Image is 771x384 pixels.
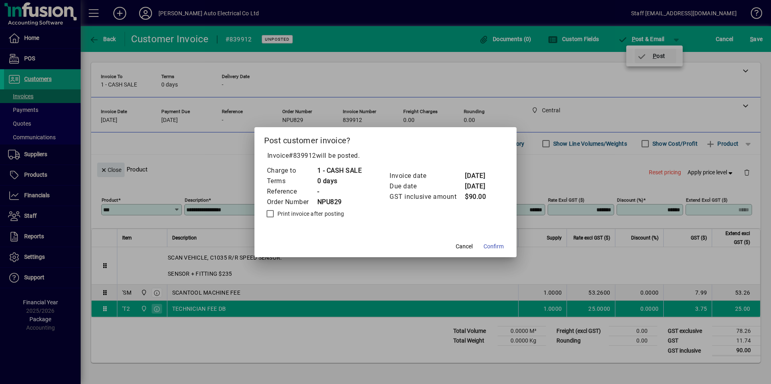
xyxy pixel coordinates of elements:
[317,197,362,207] td: NPU829
[254,127,517,151] h2: Post customer invoice?
[317,186,362,197] td: -
[389,181,465,192] td: Due date
[317,176,362,186] td: 0 days
[289,152,316,159] span: #839912
[276,210,344,218] label: Print invoice after posting
[456,242,473,251] span: Cancel
[465,181,497,192] td: [DATE]
[465,192,497,202] td: $90.00
[389,192,465,202] td: GST inclusive amount
[389,171,465,181] td: Invoice date
[267,165,317,176] td: Charge to
[480,239,507,254] button: Confirm
[451,239,477,254] button: Cancel
[483,242,504,251] span: Confirm
[317,165,362,176] td: 1 - CASH SALE
[465,171,497,181] td: [DATE]
[264,151,507,161] p: Invoice will be posted .
[267,176,317,186] td: Terms
[267,197,317,207] td: Order Number
[267,186,317,197] td: Reference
